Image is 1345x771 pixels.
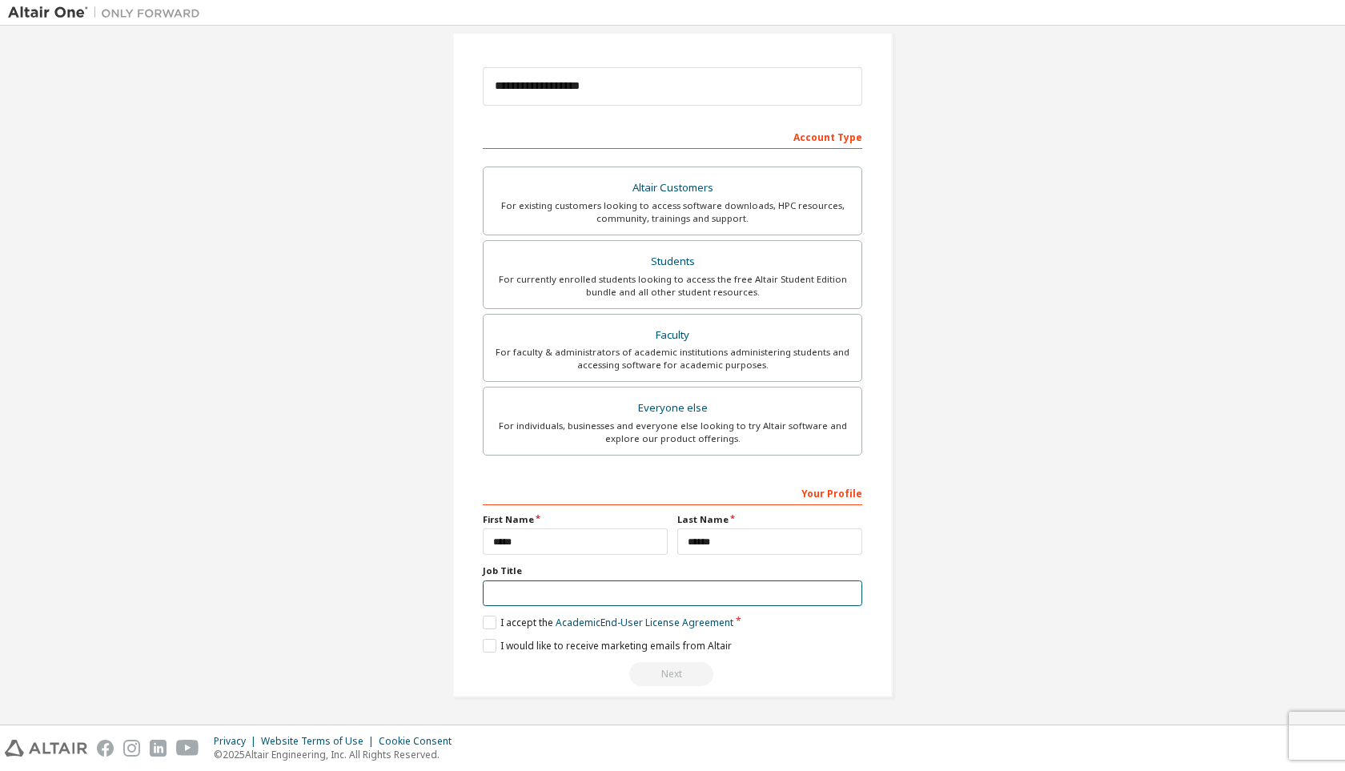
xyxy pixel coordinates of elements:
label: I accept the [483,616,733,629]
p: © 2025 Altair Engineering, Inc. All Rights Reserved. [214,748,461,761]
label: Last Name [677,513,862,526]
div: For individuals, businesses and everyone else looking to try Altair software and explore our prod... [493,420,852,445]
div: For currently enrolled students looking to access the free Altair Student Edition bundle and all ... [493,273,852,299]
div: Altair Customers [493,177,852,199]
img: altair_logo.svg [5,740,87,757]
div: Cookie Consent [379,735,461,748]
a: Academic End-User License Agreement [556,616,733,629]
div: Your Profile [483,480,862,505]
div: Everyone else [493,397,852,420]
div: Website Terms of Use [261,735,379,748]
img: instagram.svg [123,740,140,757]
div: Account Type [483,123,862,149]
div: For existing customers looking to access software downloads, HPC resources, community, trainings ... [493,199,852,225]
img: linkedin.svg [150,740,167,757]
div: For faculty & administrators of academic institutions administering students and accessing softwa... [493,346,852,371]
div: Read and acccept EULA to continue [483,662,862,686]
div: Privacy [214,735,261,748]
img: facebook.svg [97,740,114,757]
img: Altair One [8,5,208,21]
label: I would like to receive marketing emails from Altair [483,639,732,653]
div: Students [493,251,852,273]
label: First Name [483,513,668,526]
div: Faculty [493,324,852,347]
label: Job Title [483,564,862,577]
img: youtube.svg [176,740,199,757]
